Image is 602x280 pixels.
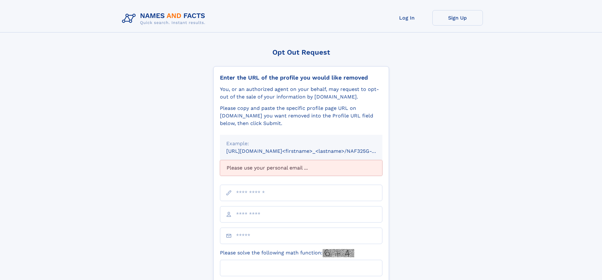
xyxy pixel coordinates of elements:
div: Opt Out Request [213,48,389,56]
div: You, or an authorized agent on your behalf, may request to opt-out of the sale of your informatio... [220,86,382,101]
div: Please use your personal email ... [220,160,382,176]
div: Please copy and paste the specific profile page URL on [DOMAIN_NAME] you want removed into the Pr... [220,104,382,127]
div: Example: [226,140,376,147]
div: Enter the URL of the profile you would like removed [220,74,382,81]
a: Sign Up [432,10,483,26]
label: Please solve the following math function: [220,249,354,257]
img: Logo Names and Facts [119,10,210,27]
small: [URL][DOMAIN_NAME]<firstname>_<lastname>/NAF325G-xxxxxxxx [226,148,394,154]
a: Log In [382,10,432,26]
